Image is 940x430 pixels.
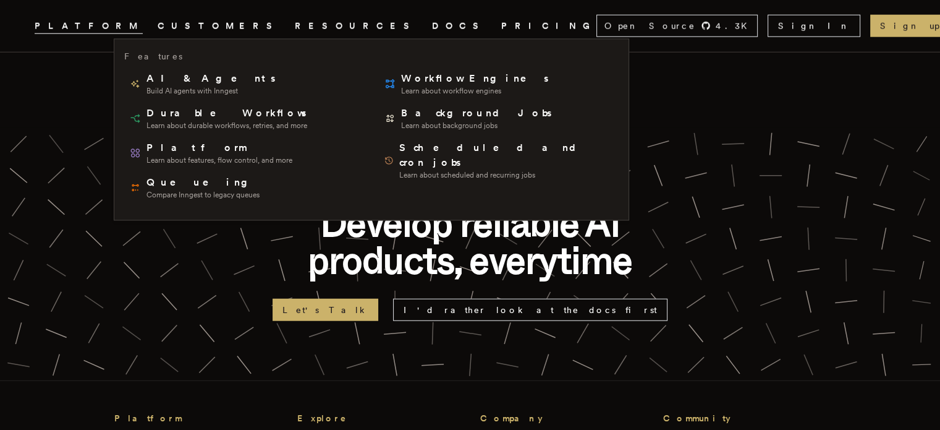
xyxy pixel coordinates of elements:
[158,19,280,34] a: CUSTOMERS
[501,19,596,34] a: PRICING
[273,299,378,321] a: Let's Talk
[124,135,364,170] a: PlatformLearn about features, flow control, and more
[146,175,260,190] span: Queueing
[146,121,308,131] span: Learn about durable workflows, retries, and more
[401,121,554,131] span: Learn about background jobs
[297,411,460,426] h3: Explore
[273,205,668,279] p: Develop reliable AI products, everytime
[716,20,755,32] span: 4.3 K
[35,19,143,34] button: PLATFORM
[432,19,486,34] a: DOCS
[146,106,308,121] span: Durable Workflows
[146,140,292,155] span: Platform
[146,86,277,96] span: Build AI agents with Inngest
[379,135,619,185] a: Scheduled and cron jobsLearn about scheduled and recurring jobs
[393,299,667,321] a: I'd rather look at the docs first
[663,411,826,426] h3: Community
[295,19,417,34] button: RESOURCES
[124,101,364,135] a: Durable WorkflowsLearn about durable workflows, retries, and more
[768,15,860,37] a: Sign In
[399,170,614,180] span: Learn about scheduled and recurring jobs
[379,66,619,101] a: Workflow EnginesLearn about workflow engines
[124,49,182,64] h3: Features
[124,66,364,101] a: AI & AgentsBuild AI agents with Inngest
[401,106,554,121] span: Background Jobs
[146,190,260,200] span: Compare Inngest to legacy queues
[401,86,551,96] span: Learn about workflow engines
[146,71,277,86] span: AI & Agents
[379,101,619,135] a: Background JobsLearn about background jobs
[480,411,643,426] h3: Company
[401,71,551,86] span: Workflow Engines
[114,411,277,426] h3: Platform
[124,170,364,205] a: QueueingCompare Inngest to legacy queues
[604,20,696,32] span: Open Source
[399,140,614,170] span: Scheduled and cron jobs
[146,155,292,165] span: Learn about features, flow control, and more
